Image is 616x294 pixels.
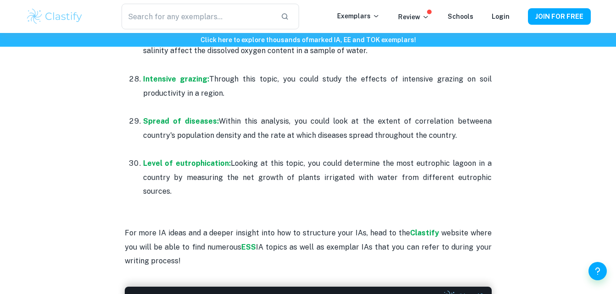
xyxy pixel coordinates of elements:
[528,8,591,25] button: JOIN FOR FREE
[143,117,219,125] a: Spread of diseases:
[588,262,607,280] button: Help and Feedback
[241,243,256,251] a: ESS
[337,11,380,21] p: Exemplars
[143,72,492,100] p: Through this topic, you could study the effects of intensive grazing on soil productivity in a re...
[410,229,439,237] a: Clastify
[26,7,84,26] img: Clastify logo
[398,12,429,22] p: Review
[143,117,492,139] span: a country's population density and the rate at which diseases spread throughout the country.
[143,114,492,142] p: Within this analysis, you could look at the extent of correlation between
[122,4,273,29] input: Search for any exemplars...
[125,226,492,268] p: For more IA ideas and a deeper insight into how to structure your IAs, head to the website where ...
[143,159,231,168] a: Level of eutrophication:
[2,35,614,45] h6: Click here to explore thousands of marked IA, EE and TOK exemplars !
[448,13,473,20] a: Schools
[143,159,492,196] span: Looking at this topic, you could determine the most eutrophic lagoon in a country by measuring th...
[143,75,210,83] a: Intensive grazing:
[492,13,510,20] a: Login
